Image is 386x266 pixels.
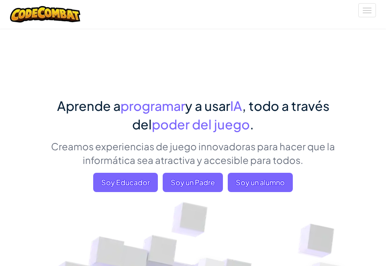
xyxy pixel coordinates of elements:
a: Soy Educador [93,173,158,192]
a: Soy un Padre [163,173,223,192]
span: . [250,116,254,132]
img: CodeCombat logo [10,6,80,23]
button: Soy un alumno [228,173,293,192]
span: Aprende a [57,98,120,114]
span: IA [230,98,242,114]
p: Creamos experiencias de juego innovadoras para hacer que la informática sea atractiva y accesible... [49,139,338,167]
span: poder del juego [152,116,250,132]
span: programar [120,98,185,114]
span: y a usar [185,98,230,114]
